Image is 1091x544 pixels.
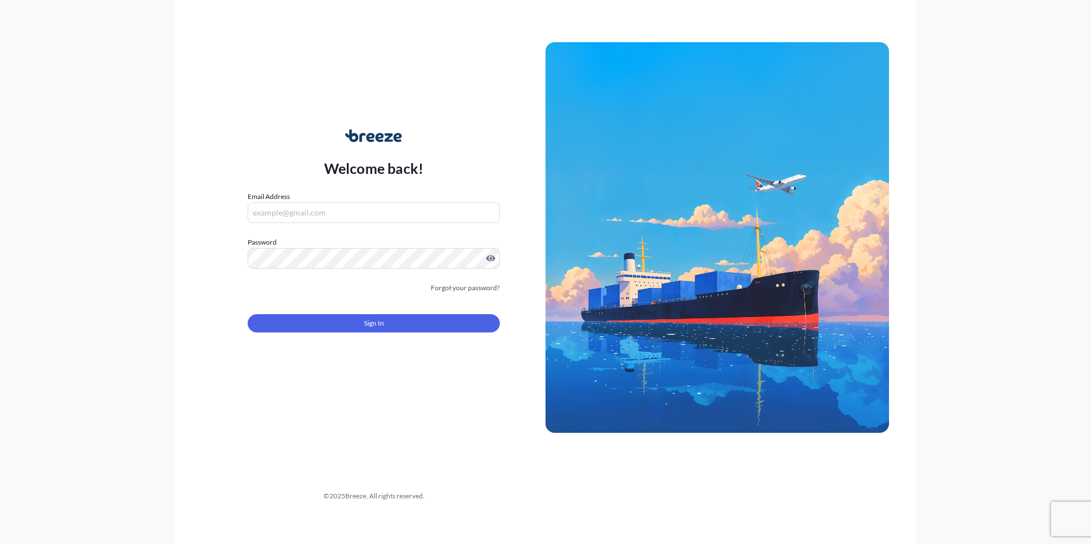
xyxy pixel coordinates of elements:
span: Sign In [364,318,384,329]
p: Welcome back! [324,159,424,177]
label: Email Address [248,191,290,202]
button: Sign In [248,314,500,332]
img: Ship illustration [545,42,889,432]
div: © 2025 Breeze. All rights reserved. [202,490,545,502]
button: Show password [486,254,495,263]
label: Password [248,237,500,248]
input: example@gmail.com [248,202,500,223]
a: Forgot your password? [431,282,500,294]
